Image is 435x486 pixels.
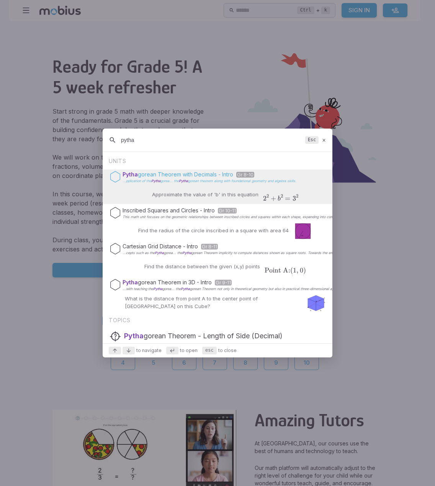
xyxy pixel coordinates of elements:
[152,191,258,199] p: Approximate the value of 'b' in this equation
[144,263,260,271] p: Find the distance between the given (x,y) points
[320,310,321,311] text: 10
[296,266,298,274] span: ,
[123,251,164,255] span: ...cepts such as the
[201,244,218,250] span: Gr 8-11
[123,179,296,183] p: gorean theorem along with foundational geometry and algebra skills.
[103,153,332,168] div: UNITS
[324,297,325,299] text: C
[290,275,293,283] span: (
[267,193,269,199] span: 2
[103,153,332,343] div: Suggestions
[153,287,162,291] span: Pytha
[180,347,198,354] span: to open
[182,251,191,255] span: Pytha
[103,312,332,327] div: TOPICS
[162,287,190,291] span: gorea... the
[179,179,188,183] span: Pytha
[123,279,424,286] p: gorean Theorem in 3D - Intro
[215,280,232,285] span: Gr 9-11
[160,179,188,183] span: gorea... the
[218,347,237,354] span: to close
[124,332,144,340] span: Pytha
[265,266,290,274] span: Point A:
[281,193,283,199] span: 2
[278,196,281,202] span: b
[296,275,298,283] span: ,
[164,251,191,255] span: gorea... the
[301,235,303,236] text: r=?
[138,227,289,235] p: Find the radius of the circle inscribed in a square with area 64
[123,171,138,178] span: Pytha
[305,136,318,144] kbd: Esc
[316,301,317,302] text: B
[293,194,296,202] span: 3
[125,295,302,310] p: What is the distance from point A to the center point of [GEOGRAPHIC_DATA] on this Cube?
[303,275,306,283] span: )
[303,266,306,274] span: )
[155,251,164,255] span: Pytha
[263,194,267,202] span: 2
[123,171,296,178] p: gorean Theorem with Decimals - Intro
[293,275,296,283] span: 3
[218,208,237,214] span: Gr 10-11
[124,331,283,341] p: gorean Theorem - Length of Side (Decimal)
[123,179,160,183] span: ...pplication of the
[136,347,162,354] span: to navigate
[293,266,296,274] span: 1
[290,266,293,274] span: (
[202,347,217,354] kbd: esc
[265,275,290,283] span: Point B:
[300,266,303,274] span: 0
[296,193,298,199] span: 2
[123,279,138,285] span: Pytha
[271,194,276,202] span: +
[151,179,160,183] span: Pytha
[236,172,254,178] span: Gr 8-10
[181,287,190,291] span: Pytha
[310,310,311,311] text: 10
[123,287,424,291] p: gorean Theorem not only in theoretical geometry but also in practical three-dimensional applicati...
[123,287,162,291] span: ...with teaching the
[285,194,290,202] span: =
[324,302,325,303] text: 10
[299,275,303,283] span: 1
